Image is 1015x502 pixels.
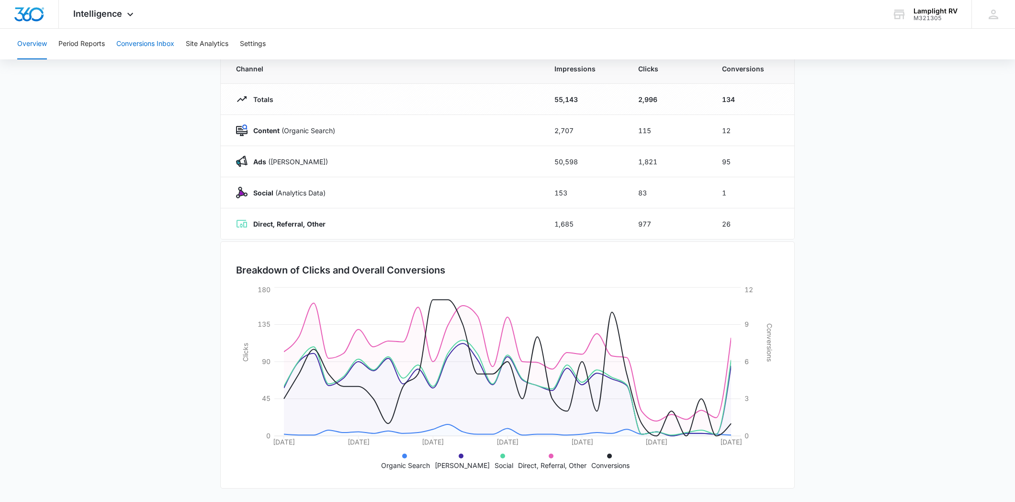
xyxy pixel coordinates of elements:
[253,158,266,166] strong: Ads
[236,156,248,167] img: Ads
[58,29,105,59] button: Period Reports
[744,394,749,402] tspan: 3
[627,84,710,115] td: 2,996
[348,438,370,446] tspan: [DATE]
[710,146,794,177] td: 95
[495,460,513,470] p: Social
[543,208,627,240] td: 1,685
[744,432,749,440] tspan: 0
[258,285,271,294] tspan: 180
[710,84,794,115] td: 134
[913,7,958,15] div: account name
[722,64,779,74] span: Conversions
[710,177,794,208] td: 1
[543,146,627,177] td: 50,598
[543,177,627,208] td: 153
[591,460,630,470] p: Conversions
[262,394,271,402] tspan: 45
[262,357,271,365] tspan: 90
[73,9,122,19] span: Intelligence
[248,94,273,104] p: Totals
[381,460,430,470] p: Organic Search
[710,115,794,146] td: 12
[543,115,627,146] td: 2,707
[236,263,445,277] h3: Breakdown of Clicks and Overall Conversions
[186,29,228,59] button: Site Analytics
[913,15,958,22] div: account id
[627,177,710,208] td: 83
[253,189,273,197] strong: Social
[248,125,335,136] p: (Organic Search)
[253,126,280,135] strong: Content
[543,84,627,115] td: 55,143
[766,323,774,362] tspan: Conversions
[744,320,749,328] tspan: 9
[236,187,248,198] img: Social
[627,208,710,240] td: 977
[720,438,742,446] tspan: [DATE]
[241,343,249,362] tspan: Clicks
[518,460,586,470] p: Direct, Referral, Other
[273,438,295,446] tspan: [DATE]
[571,438,593,446] tspan: [DATE]
[422,438,444,446] tspan: [DATE]
[645,438,667,446] tspan: [DATE]
[554,64,615,74] span: Impressions
[266,432,271,440] tspan: 0
[240,29,266,59] button: Settings
[627,115,710,146] td: 115
[258,320,271,328] tspan: 135
[253,220,326,228] strong: Direct, Referral, Other
[435,460,490,470] p: [PERSON_NAME]
[17,29,47,59] button: Overview
[627,146,710,177] td: 1,821
[710,208,794,240] td: 26
[116,29,174,59] button: Conversions Inbox
[744,357,749,365] tspan: 6
[236,125,248,136] img: Content
[236,64,531,74] span: Channel
[248,157,328,167] p: ([PERSON_NAME])
[496,438,519,446] tspan: [DATE]
[638,64,699,74] span: Clicks
[744,285,753,294] tspan: 12
[248,188,326,198] p: (Analytics Data)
